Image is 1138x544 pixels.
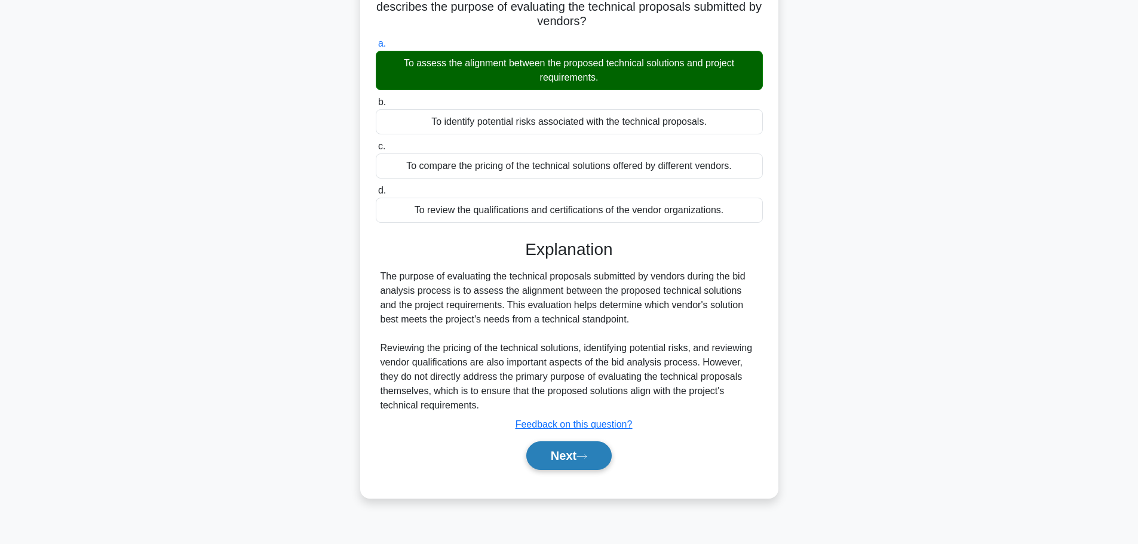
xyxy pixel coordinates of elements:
[378,38,386,48] span: a.
[378,141,385,151] span: c.
[516,419,633,429] a: Feedback on this question?
[381,269,758,413] div: The purpose of evaluating the technical proposals submitted by vendors during the bid analysis pr...
[383,239,756,260] h3: Explanation
[526,441,612,470] button: Next
[376,153,763,179] div: To compare the pricing of the technical solutions offered by different vendors.
[378,97,386,107] span: b.
[378,185,386,195] span: d.
[376,198,763,223] div: To review the qualifications and certifications of the vendor organizations.
[376,51,763,90] div: To assess the alignment between the proposed technical solutions and project requirements.
[376,109,763,134] div: To identify potential risks associated with the technical proposals.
